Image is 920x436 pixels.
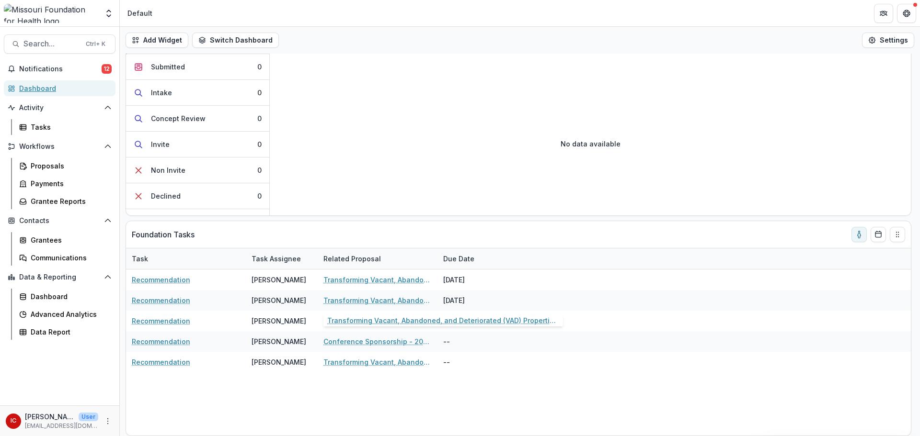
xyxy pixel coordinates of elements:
[19,65,102,73] span: Notifications
[132,295,190,305] a: Recommendation
[15,119,115,135] a: Tasks
[25,412,75,422] p: [PERSON_NAME]
[126,183,269,209] button: Declined0
[102,4,115,23] button: Open entity switcher
[25,422,98,430] p: [EMAIL_ADDRESS][DOMAIN_NAME]
[323,316,432,326] a: Transforming Vacant, Abandoned, and Deteriorated (VAD) Properties through Court-Supervised Tax Sa...
[246,248,318,269] div: Task Assignee
[126,248,246,269] div: Task
[4,4,98,23] img: Missouri Foundation for Health logo
[11,418,16,424] div: Ivory Clarke
[4,269,115,285] button: Open Data & Reporting
[151,113,206,123] div: Concept Review
[132,316,190,326] a: Recommendation
[132,336,190,347] a: Recommendation
[437,248,509,269] div: Due Date
[31,327,108,337] div: Data Report
[79,413,98,421] p: User
[323,295,432,305] a: Transforming Vacant, Abandoned, and Deteriorated (VAD) Properties through Court-Supervised Tax Sa...
[23,39,80,48] span: Search...
[561,139,621,149] p: No data available
[151,191,181,201] div: Declined
[15,250,115,266] a: Communications
[124,6,156,20] nav: breadcrumb
[15,289,115,304] a: Dashboard
[4,34,115,54] button: Search...
[851,227,867,242] button: toggle-assigned-to-me
[126,80,269,106] button: Intake0
[15,193,115,209] a: Grantee Reports
[102,64,112,74] span: 12
[4,100,115,115] button: Open Activity
[257,113,262,123] div: 0
[31,291,108,302] div: Dashboard
[102,415,114,427] button: More
[246,254,307,264] div: Task Assignee
[31,196,108,206] div: Grantee Reports
[126,254,154,264] div: Task
[257,88,262,98] div: 0
[257,191,262,201] div: 0
[318,248,437,269] div: Related Proposal
[192,33,279,48] button: Switch Dashboard
[31,235,108,245] div: Grantees
[31,122,108,132] div: Tasks
[31,161,108,171] div: Proposals
[127,8,152,18] div: Default
[151,62,185,72] div: Submitted
[437,311,509,331] div: [DATE]
[151,165,185,175] div: Non Invite
[19,143,100,151] span: Workflows
[132,229,195,240] p: Foundation Tasks
[862,33,914,48] button: Settings
[437,352,509,372] div: --
[126,106,269,132] button: Concept Review0
[252,316,306,326] div: [PERSON_NAME]
[897,4,916,23] button: Get Help
[15,324,115,340] a: Data Report
[132,275,190,285] a: Recommendation
[257,139,262,149] div: 0
[126,157,269,183] button: Non Invite0
[323,357,432,367] a: Transforming Vacant, Abandoned, and Deteriorated (VAD) Properties through Court-Supervised Tax Sa...
[15,232,115,248] a: Grantees
[437,331,509,352] div: --
[151,139,170,149] div: Invite
[15,176,115,191] a: Payments
[126,54,269,80] button: Submitted0
[84,39,107,49] div: Ctrl + K
[437,290,509,311] div: [DATE]
[252,275,306,285] div: [PERSON_NAME]
[252,295,306,305] div: [PERSON_NAME]
[19,217,100,225] span: Contacts
[15,158,115,174] a: Proposals
[126,132,269,157] button: Invite0
[323,336,432,347] a: Conference Sponsorship - 2025 [PERSON_NAME] Nonprofit Leadership Conference
[19,273,100,281] span: Data & Reporting
[4,80,115,96] a: Dashboard
[252,336,306,347] div: [PERSON_NAME]
[31,309,108,319] div: Advanced Analytics
[871,227,886,242] button: Calendar
[252,357,306,367] div: [PERSON_NAME]
[437,269,509,290] div: [DATE]
[874,4,893,23] button: Partners
[4,61,115,77] button: Notifications12
[126,33,188,48] button: Add Widget
[318,254,387,264] div: Related Proposal
[132,357,190,367] a: Recommendation
[19,83,108,93] div: Dashboard
[257,62,262,72] div: 0
[4,139,115,154] button: Open Workflows
[31,179,108,189] div: Payments
[437,254,480,264] div: Due Date
[257,165,262,175] div: 0
[4,213,115,228] button: Open Contacts
[31,253,108,263] div: Communications
[151,88,172,98] div: Intake
[890,227,905,242] button: Drag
